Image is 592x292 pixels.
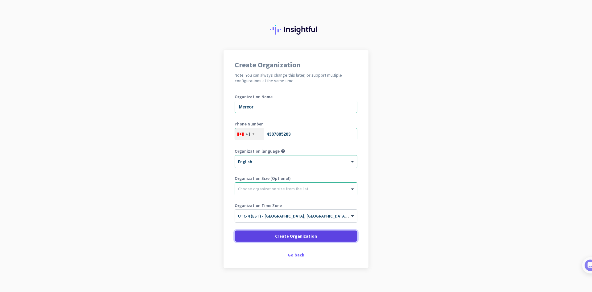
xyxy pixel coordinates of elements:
[235,101,357,113] input: What is the name of your organization?
[235,122,357,126] label: Phone Number
[235,149,280,153] label: Organization language
[235,176,357,180] label: Organization Size (Optional)
[270,25,322,35] img: Insightful
[235,203,357,208] label: Organization Time Zone
[235,128,357,140] input: 506-234-5678
[235,72,357,83] h2: Note: You can always change this later, or support multiple configurations at the same time
[281,149,285,153] i: help
[235,253,357,257] div: Go back
[275,233,317,239] span: Create Organization
[235,61,357,69] h1: Create Organization
[245,131,251,137] div: +1
[235,231,357,242] button: Create Organization
[235,95,357,99] label: Organization Name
